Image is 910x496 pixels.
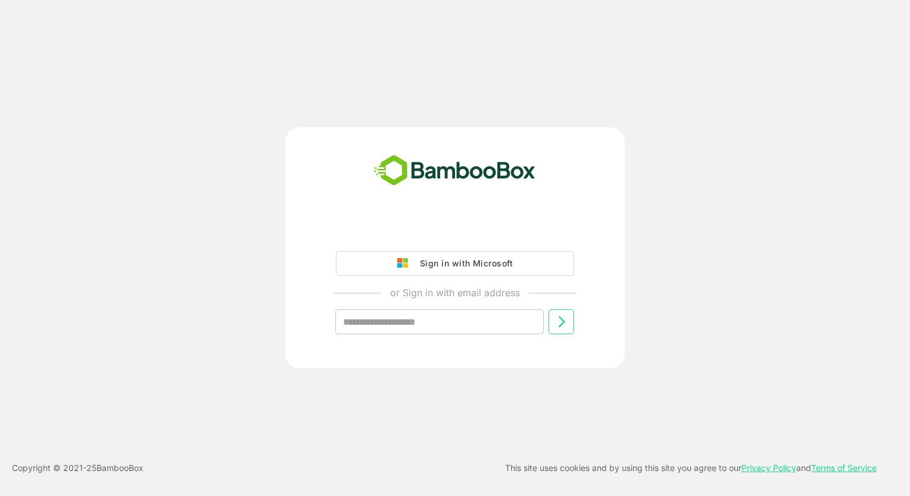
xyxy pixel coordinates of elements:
[12,461,144,475] p: Copyright © 2021- 25 BambooBox
[330,218,580,244] iframe: Sign in with Google Button
[505,461,877,475] p: This site uses cookies and by using this site you agree to our and
[367,151,542,190] img: bamboobox
[390,285,520,300] p: or Sign in with email address
[336,251,574,276] button: Sign in with Microsoft
[397,258,414,269] img: google
[741,463,796,473] a: Privacy Policy
[414,256,513,271] div: Sign in with Microsoft
[811,463,877,473] a: Terms of Service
